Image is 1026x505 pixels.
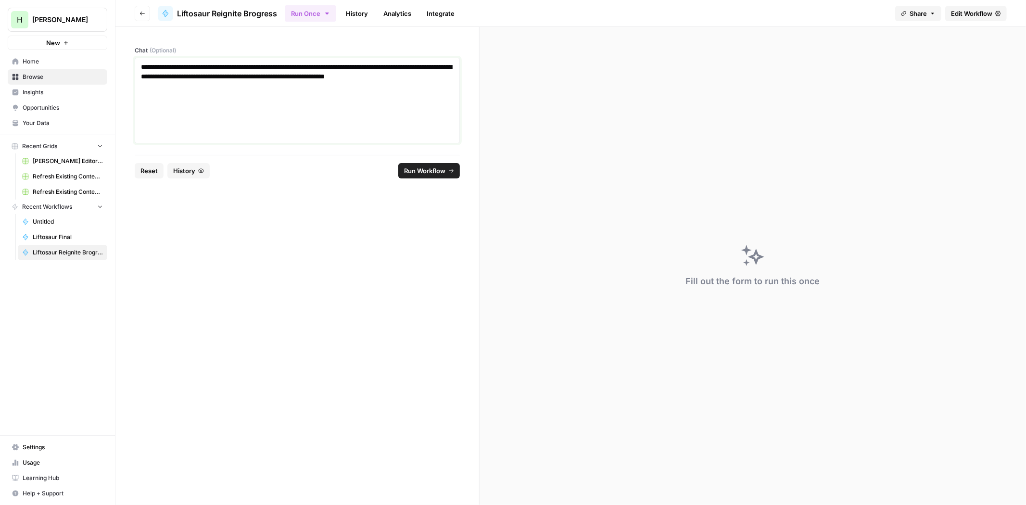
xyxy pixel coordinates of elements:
[23,103,103,112] span: Opportunities
[17,14,23,25] span: H
[18,245,107,260] a: Liftosaur Reignite Brogress
[167,163,210,178] button: History
[8,36,107,50] button: New
[686,275,820,288] div: Fill out the form to run this once
[895,6,941,21] button: Share
[23,73,103,81] span: Browse
[158,6,277,21] a: Liftosaur Reignite Brogress
[18,229,107,245] a: Liftosaur Final
[8,470,107,486] a: Learning Hub
[340,6,374,21] a: History
[910,9,927,18] span: Share
[140,166,158,176] span: Reset
[398,163,460,178] button: Run Workflow
[33,188,103,196] span: Refresh Existing Content [DATE] Deleted AEO, doesn't work now
[135,46,460,55] label: Chat
[22,142,57,151] span: Recent Grids
[23,88,103,97] span: Insights
[8,139,107,153] button: Recent Grids
[135,163,164,178] button: Reset
[18,184,107,200] a: Refresh Existing Content [DATE] Deleted AEO, doesn't work now
[8,69,107,85] a: Browse
[951,9,992,18] span: Edit Workflow
[23,458,103,467] span: Usage
[18,169,107,184] a: Refresh Existing Content (1)
[33,157,103,165] span: [PERSON_NAME] Editor Grid
[18,153,107,169] a: [PERSON_NAME] Editor Grid
[23,443,103,452] span: Settings
[8,100,107,115] a: Opportunities
[33,172,103,181] span: Refresh Existing Content (1)
[945,6,1007,21] a: Edit Workflow
[22,202,72,211] span: Recent Workflows
[33,248,103,257] span: Liftosaur Reignite Brogress
[46,38,60,48] span: New
[8,8,107,32] button: Workspace: Hasbrook
[8,85,107,100] a: Insights
[33,233,103,241] span: Liftosaur Final
[285,5,336,22] button: Run Once
[23,119,103,127] span: Your Data
[8,200,107,214] button: Recent Workflows
[8,440,107,455] a: Settings
[378,6,417,21] a: Analytics
[150,46,176,55] span: (Optional)
[173,166,195,176] span: History
[23,57,103,66] span: Home
[8,54,107,69] a: Home
[23,489,103,498] span: Help + Support
[33,217,103,226] span: Untitled
[8,115,107,131] a: Your Data
[32,15,90,25] span: [PERSON_NAME]
[23,474,103,482] span: Learning Hub
[404,166,445,176] span: Run Workflow
[18,214,107,229] a: Untitled
[421,6,460,21] a: Integrate
[177,8,277,19] span: Liftosaur Reignite Brogress
[8,486,107,501] button: Help + Support
[8,455,107,470] a: Usage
